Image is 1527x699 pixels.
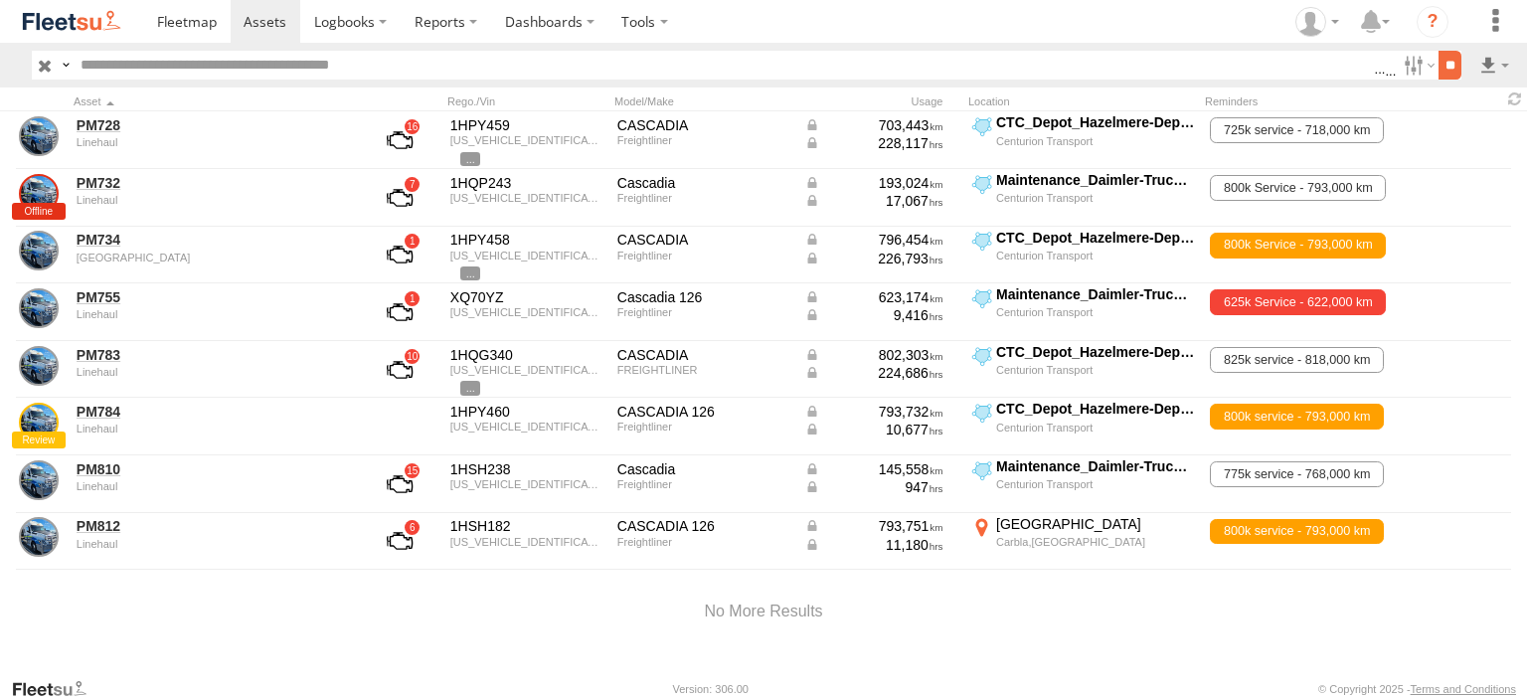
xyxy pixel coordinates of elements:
[1210,519,1384,545] span: 800k service - 793,000 km
[77,252,349,263] div: undefined
[363,517,436,565] a: View Asset with Fault/s
[19,288,59,328] a: View Asset Details
[804,364,943,382] div: Data from Vehicle CANbus
[363,116,436,164] a: View Asset with Fault/s
[77,460,349,478] a: PM810
[1205,94,1362,108] div: Reminders
[363,460,436,508] a: View Asset with Fault/s
[617,346,790,364] div: CASCADIA
[460,266,480,280] span: View Asset Details to show all tags
[74,94,352,108] div: Click to Sort
[968,400,1197,453] label: Click to View Current Location
[804,403,943,421] div: Data from Vehicle CANbus
[968,285,1197,339] label: Click to View Current Location
[968,343,1197,397] label: Click to View Current Location
[996,400,1194,418] div: CTC_Depot_Hazelmere-Depot-1
[996,421,1194,435] div: Centurion Transport
[77,116,349,134] a: PM728
[1210,461,1384,487] span: 775k service - 768,000 km
[1288,7,1346,37] div: Nathan Hislop
[968,515,1197,569] label: Click to View Current Location
[77,346,349,364] a: PM783
[804,250,943,267] div: Data from Vehicle CANbus
[1411,683,1516,695] a: Terms and Conditions
[450,288,603,306] div: XQ70YZ
[450,517,603,535] div: 1HSH182
[19,460,59,500] a: View Asset Details
[450,231,603,249] div: 1HPY458
[460,381,480,395] span: View Asset Details to show all tags
[617,250,790,262] div: Freightliner
[617,231,790,249] div: CASCADIA
[968,113,1197,167] label: Click to View Current Location
[20,8,123,35] img: fleetsu-logo-horizontal.svg
[77,194,349,206] div: undefined
[617,288,790,306] div: Cascadia 126
[617,460,790,478] div: Cascadia
[996,229,1194,247] div: CTC_Depot_Hazelmere-Depot-1
[617,134,790,146] div: Freightliner
[450,403,603,421] div: 1HPY460
[617,403,790,421] div: CASCADIA 126
[996,477,1194,491] div: Centurion Transport
[804,478,943,496] div: Data from Vehicle CANbus
[1318,683,1516,695] div: © Copyright 2025 -
[804,116,943,134] div: Data from Vehicle CANbus
[450,306,603,318] div: 1FVJHYD13NLNN4934
[363,231,436,278] a: View Asset with Fault/s
[19,174,59,214] a: View Asset Details
[77,403,349,421] a: PM784
[968,94,1197,108] div: Location
[996,457,1194,475] div: Maintenance_Daimler-Trucks-[GEOGRAPHIC_DATA]
[996,171,1194,189] div: Maintenance_Daimler-Trucks-[GEOGRAPHIC_DATA]
[617,306,790,318] div: Freightliner
[968,171,1197,225] label: Click to View Current Location
[804,288,943,306] div: Data from Vehicle CANbus
[804,174,943,192] div: Data from Vehicle CANbus
[804,536,943,554] div: Data from Vehicle CANbus
[1210,347,1384,373] span: 825k service - 818,000 km
[804,231,943,249] div: Data from Vehicle CANbus
[77,288,349,306] a: PM755
[996,249,1194,262] div: Centurion Transport
[450,116,603,134] div: 1HPY459
[1417,6,1448,38] i: ?
[617,174,790,192] div: Cascadia
[804,306,943,324] div: Data from Vehicle CANbus
[804,460,943,478] div: Data from Vehicle CANbus
[968,229,1197,282] label: Click to View Current Location
[19,116,59,156] a: View Asset Details
[77,174,349,192] a: PM732
[996,515,1194,533] div: [GEOGRAPHIC_DATA]
[450,536,603,548] div: 1FVJHYD15NLNJ1938
[77,423,349,435] div: undefined
[801,94,960,108] div: Usage
[1477,51,1511,80] label: Export results as...
[996,285,1194,303] div: Maintenance_Daimler-Trucks-[GEOGRAPHIC_DATA]
[614,94,793,108] div: Model/Make
[77,538,349,550] div: undefined
[1210,117,1384,143] span: 725k service - 718,000 km
[804,421,943,438] div: Data from Vehicle CANbus
[58,51,74,80] label: Search Query
[617,478,790,490] div: Freightliner
[77,480,349,492] div: undefined
[447,94,606,108] div: Rego./Vin
[1396,51,1439,80] label: Search Filter Options
[996,363,1194,377] div: Centurion Transport
[804,192,943,210] div: Data from Vehicle CANbus
[450,250,603,262] div: 1FVJHYD10NLNB4452
[450,460,603,478] div: 1HSH238
[617,536,790,548] div: Freightliner
[77,366,349,378] div: undefined
[804,134,943,152] div: Data from Vehicle CANbus
[968,457,1197,511] label: Click to View Current Location
[617,421,790,433] div: Freightliner
[617,116,790,134] div: CASCADIA
[77,308,349,320] div: undefined
[617,517,790,535] div: CASCADIA 126
[617,364,790,376] div: FREIGHTLINER
[450,478,603,490] div: 1FVJHYD1XNLNB4443
[460,152,480,166] span: View Asset Details to show all tags
[996,113,1194,131] div: CTC_Depot_Hazelmere-Depot-1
